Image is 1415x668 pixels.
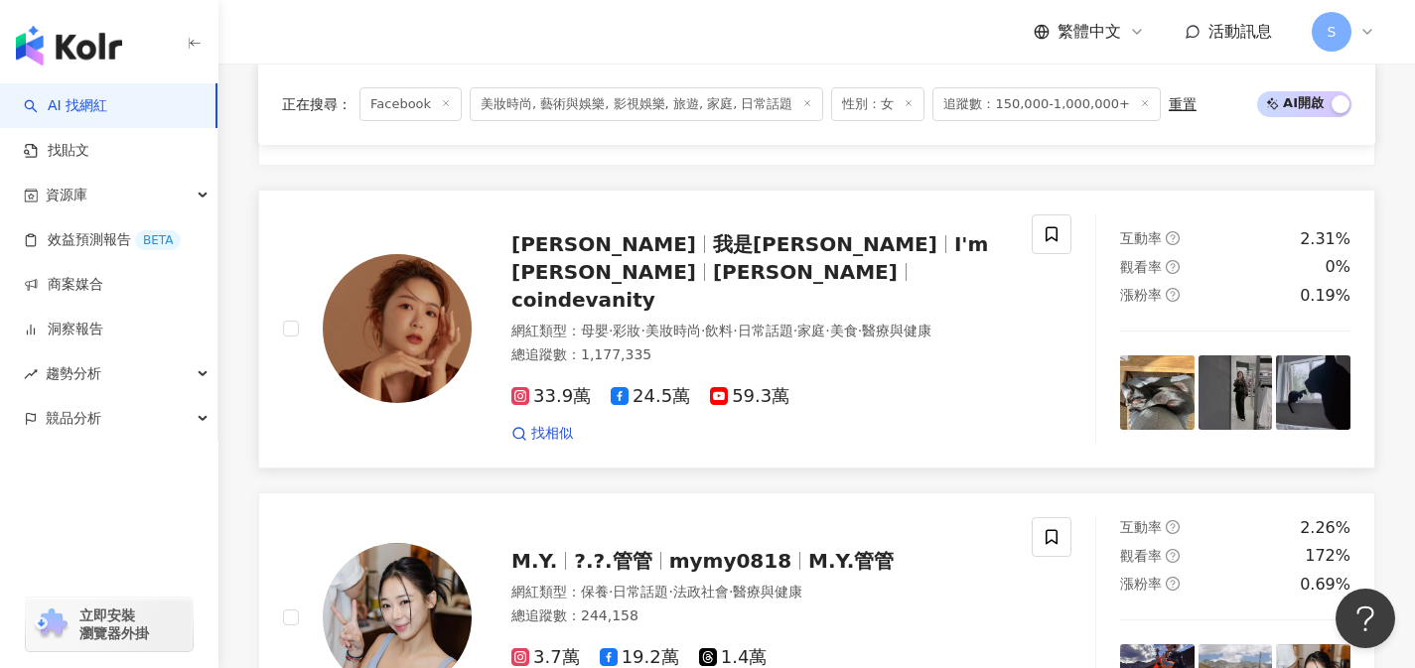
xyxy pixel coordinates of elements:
span: 互動率 [1120,519,1162,535]
div: 總追蹤數 ： 1,177,335 [511,345,1008,365]
span: 醫療與健康 [733,584,802,600]
span: 日常話題 [613,584,668,600]
div: 2.31% [1300,228,1350,250]
span: 資源庫 [46,173,87,217]
span: 漲粉率 [1120,287,1162,303]
span: · [640,323,644,338]
span: 3.7萬 [511,647,580,668]
span: · [729,584,733,600]
span: 彩妝 [613,323,640,338]
span: question-circle [1166,520,1180,534]
span: question-circle [1166,231,1180,245]
span: I'm [PERSON_NAME] [511,232,988,284]
span: 醫療與健康 [862,323,931,338]
span: rise [24,367,38,381]
img: post-image [1276,355,1350,430]
span: question-circle [1166,577,1180,591]
span: 1.4萬 [699,647,768,668]
span: 日常話題 [738,323,793,338]
img: post-image [1120,355,1195,430]
span: · [609,323,613,338]
a: KOL Avatar[PERSON_NAME]我是[PERSON_NAME]I'm [PERSON_NAME][PERSON_NAME]coindevanity網紅類型：母嬰·彩妝·美妝時尚·飲... [258,190,1375,468]
span: 24.5萬 [611,386,690,407]
img: logo [16,26,122,66]
a: 商案媒合 [24,275,103,295]
span: [PERSON_NAME] [511,232,696,256]
div: 0% [1326,256,1350,278]
span: 觀看率 [1120,548,1162,564]
span: 找相似 [531,424,573,444]
span: 立即安裝 瀏覽器外掛 [79,606,149,642]
span: 19.2萬 [600,647,679,668]
span: 觀看率 [1120,259,1162,275]
img: KOL Avatar [323,254,472,403]
span: · [793,323,797,338]
iframe: Help Scout Beacon - Open [1336,589,1395,648]
span: · [825,323,829,338]
span: 母嬰 [581,323,609,338]
span: 美妝時尚 [645,323,701,338]
span: 飲料 [705,323,733,338]
span: · [609,584,613,600]
span: 法政社會 [673,584,729,600]
a: searchAI 找網紅 [24,96,107,116]
span: 59.3萬 [710,386,789,407]
span: 趨勢分析 [46,351,101,396]
div: 網紅類型 ： [511,322,1008,341]
div: 0.19% [1300,285,1350,307]
a: 找相似 [511,424,573,444]
span: · [858,323,862,338]
span: · [701,323,705,338]
span: 繁體中文 [1058,21,1121,43]
span: M.Y.管管 [808,549,894,573]
span: 美食 [830,323,858,338]
span: coindevanity [511,288,655,312]
span: 漲粉率 [1120,576,1162,592]
div: 2.26% [1300,517,1350,539]
span: 互動率 [1120,230,1162,246]
span: mymy0818 [669,549,791,573]
a: 找貼文 [24,141,89,161]
span: 美妝時尚, 藝術與娛樂, 影視娛樂, 旅遊, 家庭, 日常話題 [470,87,823,121]
div: 0.69% [1300,574,1350,596]
div: 網紅類型 ： [511,583,1008,602]
img: chrome extension [32,608,71,640]
div: 重置 [1169,96,1197,112]
img: post-image [1199,355,1273,430]
span: 性別：女 [831,87,924,121]
span: S [1328,21,1337,43]
span: · [668,584,672,600]
span: ?.?.管管 [574,549,651,573]
span: question-circle [1166,288,1180,302]
span: 我是[PERSON_NAME] [713,232,937,256]
span: [PERSON_NAME] [713,260,898,284]
span: question-circle [1166,260,1180,274]
span: 競品分析 [46,396,101,441]
span: · [733,323,737,338]
span: 正在搜尋 ： [282,96,352,112]
div: 172% [1305,545,1350,567]
a: chrome extension立即安裝 瀏覽器外掛 [26,598,193,651]
span: 活動訊息 [1208,22,1272,41]
span: M.Y. [511,549,557,573]
span: Facebook [359,87,462,121]
span: 保養 [581,584,609,600]
span: 33.9萬 [511,386,591,407]
span: 家庭 [797,323,825,338]
a: 洞察報告 [24,320,103,339]
span: question-circle [1166,549,1180,563]
div: 總追蹤數 ： 244,158 [511,606,1008,626]
a: 效益預測報告BETA [24,230,181,250]
span: 追蹤數：150,000-1,000,000+ [932,87,1161,121]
